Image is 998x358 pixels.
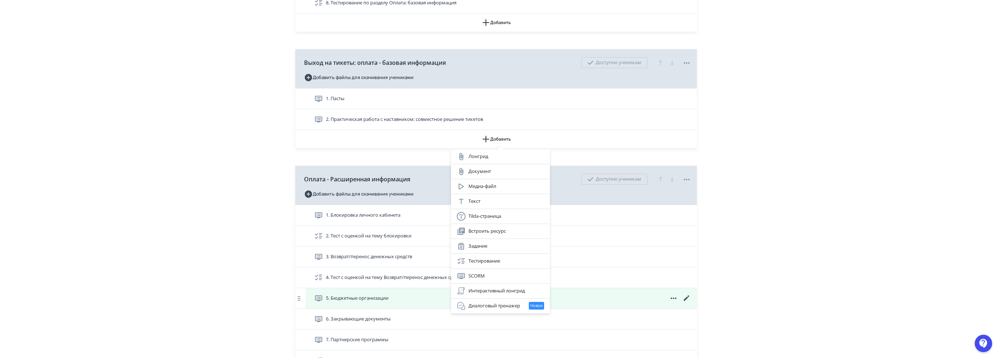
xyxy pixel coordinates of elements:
[457,302,544,310] div: Диалоговый тренажер
[457,197,544,206] div: Текст
[457,242,544,251] div: Задание
[457,272,544,280] div: SCORM
[457,182,544,191] div: Медиа-файл
[457,257,544,265] div: Тестирование
[457,212,544,221] div: Tilda-страница
[530,303,543,309] span: Новое
[457,227,544,236] div: Встроить ресурс
[457,152,544,161] div: Лонгрид
[457,287,544,295] div: Интерактивный лонгрид
[457,167,544,176] div: Документ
